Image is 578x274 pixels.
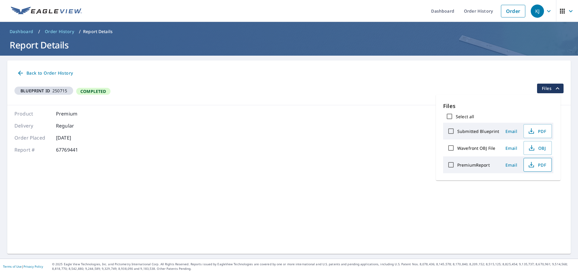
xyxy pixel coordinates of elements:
a: Dashboard [7,27,36,36]
p: Delivery [14,122,51,129]
p: Premium [56,110,92,117]
li: / [38,28,40,35]
p: Regular [56,122,92,129]
button: Email [502,127,521,136]
label: Wavefront OBJ File [457,145,495,151]
a: Privacy Policy [23,264,43,269]
img: EV Logo [11,7,82,16]
nav: breadcrumb [7,27,571,36]
label: PremiumReport [457,162,490,168]
em: Blueprint ID [20,88,50,94]
label: Submitted Blueprint [457,128,499,134]
button: OBJ [524,141,552,155]
div: KJ [531,5,544,18]
p: Report # [14,146,51,153]
span: Dashboard [10,29,33,35]
p: Report Details [83,29,113,35]
span: Email [504,162,519,168]
p: Files [443,102,553,110]
p: | [3,265,43,268]
p: 67769441 [56,146,92,153]
span: Order History [45,29,74,35]
a: Back to Order History [14,68,75,79]
span: Email [504,145,519,151]
span: OBJ [527,144,547,152]
h1: Report Details [7,39,571,51]
p: Product [14,110,51,117]
a: Order History [42,27,76,36]
p: [DATE] [56,134,92,141]
button: Email [502,143,521,153]
p: Order Placed [14,134,51,141]
button: PDF [524,124,552,138]
span: 250715 [17,88,71,94]
button: filesDropdownBtn-67769441 [537,84,564,93]
a: Order [501,5,525,17]
span: Email [504,128,519,134]
span: PDF [527,128,547,135]
p: © 2025 Eagle View Technologies, Inc. and Pictometry International Corp. All Rights Reserved. Repo... [52,262,575,271]
span: Files [542,85,561,92]
button: PDF [524,158,552,172]
button: Email [502,160,521,170]
li: / [79,28,81,35]
span: Completed [77,88,110,94]
a: Terms of Use [3,264,22,269]
label: Select all [456,114,474,119]
span: PDF [527,161,547,168]
span: Back to Order History [17,69,73,77]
